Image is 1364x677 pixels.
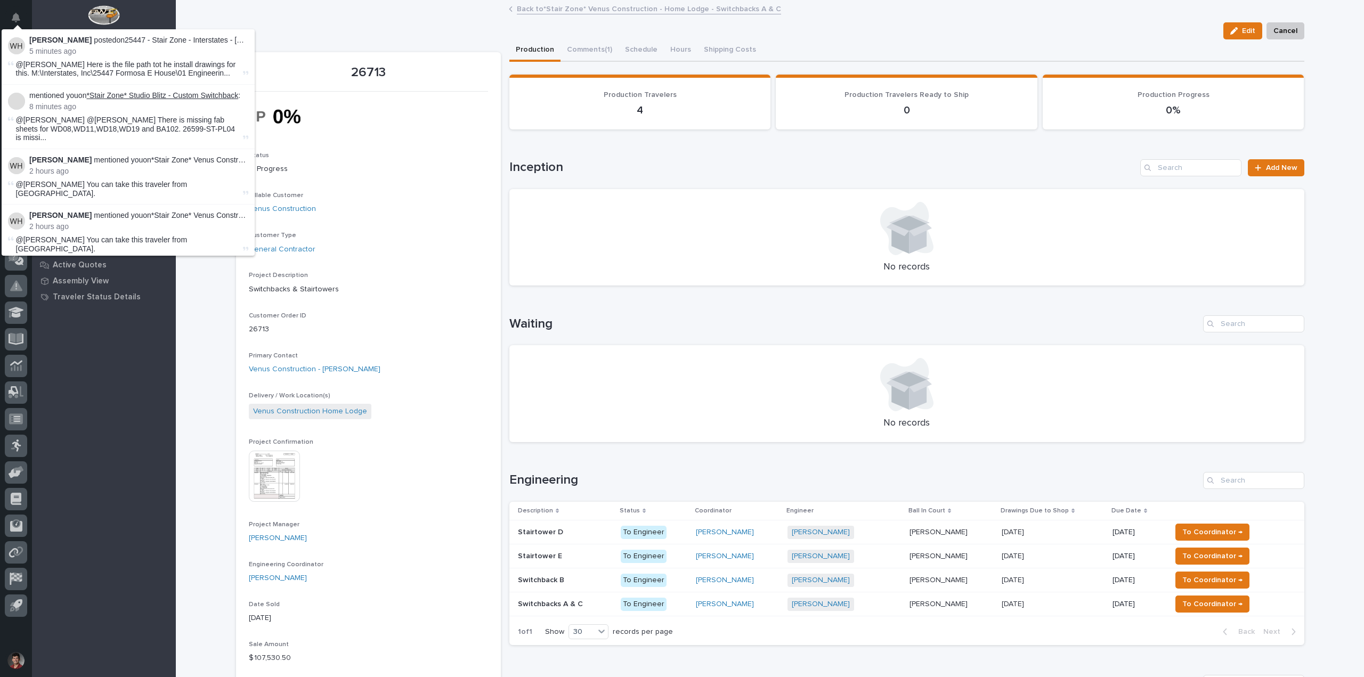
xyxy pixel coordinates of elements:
span: Sale Amount [249,641,289,648]
button: Comments (1) [561,39,619,62]
button: To Coordinator → [1175,548,1249,565]
a: Active Quotes [32,257,176,273]
img: Wynne Hochstetler [8,37,25,54]
span: Back [1232,627,1255,637]
tr: Stairtower EStairtower E To Engineer[PERSON_NAME] [PERSON_NAME] [PERSON_NAME][PERSON_NAME] [DATE]... [509,544,1304,568]
a: Traveler Status Details [32,289,176,305]
span: Production Travelers [604,91,677,99]
span: Primary Contact [249,353,298,359]
img: Wynne Hochstetler [8,213,25,230]
p: Due Date [1111,505,1141,517]
div: To Engineer [621,598,667,611]
p: $ 107,530.50 [249,652,488,664]
strong: [PERSON_NAME] [29,36,92,44]
span: @[PERSON_NAME] Here is the file path tot he install drawings for this. M:\Interstates, Inc\25447 ... [16,60,241,78]
p: [PERSON_NAME] [910,526,970,537]
p: Drawings Due to Shop [1001,505,1069,517]
p: [DATE] [1002,574,1026,585]
a: [PERSON_NAME] [249,533,307,544]
p: Status [620,505,640,517]
div: Search [1203,472,1304,489]
span: Project Description [249,272,308,279]
p: [DATE] [1113,576,1162,585]
button: To Coordinator → [1175,572,1249,589]
button: Cancel [1266,22,1304,39]
a: [PERSON_NAME] [696,552,754,561]
span: @[PERSON_NAME] You can take this traveler from [GEOGRAPHIC_DATA]. [16,235,188,253]
img: tgRlnYLWmt3fYiK6CxQJBSFAt_uJy7kmcnAtgfdfghA [249,98,329,135]
p: 1 of 1 [509,619,541,645]
p: 5 minutes ago [29,47,248,56]
p: Stairtower E [518,550,564,561]
a: Venus Construction Home Lodge [253,406,367,417]
button: Schedule [619,39,664,62]
a: 25447 - Stair Zone - Interstates - [GEOGRAPHIC_DATA] [125,36,312,44]
span: Cancel [1273,25,1297,37]
strong: [PERSON_NAME] [29,156,92,164]
span: Edit [1242,26,1255,36]
span: Billable Customer [249,192,303,199]
div: To Engineer [621,574,667,587]
p: mentioned you on : [29,91,248,100]
a: [PERSON_NAME] [792,528,850,537]
p: mentioned you on : [29,156,248,165]
p: 0% [1056,104,1292,117]
tr: Switchbacks A & CSwitchbacks A & C To Engineer[PERSON_NAME] [PERSON_NAME] [PERSON_NAME][PERSON_NA... [509,592,1304,616]
p: 0 [789,104,1025,117]
p: [DATE] [1113,600,1162,609]
a: Assembly View [32,273,176,289]
a: [PERSON_NAME] [696,600,754,609]
p: 4 [522,104,758,117]
span: Next [1263,627,1287,637]
p: [DATE] [1002,526,1026,537]
p: 2 hours ago [29,222,248,231]
span: To Coordinator → [1182,574,1243,586]
span: Add New [1266,164,1297,172]
input: Search [1203,315,1304,332]
p: 8 minutes ago [29,102,248,111]
p: 26713 [249,65,488,80]
p: records per page [613,627,673,637]
span: @[PERSON_NAME] You can take this traveler from [GEOGRAPHIC_DATA]. [16,180,188,198]
p: posted on : [29,36,248,45]
div: To Engineer [621,550,667,563]
span: Customer Order ID [249,313,306,319]
button: Hours [664,39,697,62]
a: Add New [1248,159,1304,176]
p: [DATE] [1002,598,1026,609]
p: 2 hours ago [29,167,248,176]
tr: Stairtower DStairtower D To Engineer[PERSON_NAME] [PERSON_NAME] [PERSON_NAME][PERSON_NAME] [DATE]... [509,520,1304,544]
span: To Coordinator → [1182,598,1243,610]
span: Production Progress [1138,91,1209,99]
p: Switchbacks A & C [518,598,585,609]
p: Coordinator [695,505,732,517]
button: To Coordinator → [1175,524,1249,541]
button: Next [1259,627,1304,637]
a: Venus Construction [249,203,316,215]
button: Production [509,39,561,62]
p: Ball In Court [908,505,945,517]
span: To Coordinator → [1182,526,1243,539]
p: 26713 [249,324,488,335]
a: [PERSON_NAME] [792,576,850,585]
p: [DATE] [1113,552,1162,561]
p: [DATE] [1113,528,1162,537]
span: To Coordinator → [1182,550,1243,562]
p: [DATE] [1002,550,1026,561]
p: [PERSON_NAME] [910,574,970,585]
p: Assembly View [53,276,109,286]
p: Description [518,505,553,517]
a: *Stair Zone* Studio Blitz - Custom Switchback [86,91,238,100]
button: To Coordinator → [1175,596,1249,613]
p: Engineer [786,505,814,517]
h1: Engineering [509,472,1199,488]
p: Switchback B [518,574,566,585]
p: In Progress [249,164,488,175]
span: Project Confirmation [249,439,313,445]
input: Search [1140,159,1241,176]
a: [PERSON_NAME] [696,576,754,585]
button: Notifications [5,6,27,29]
a: General Contractor [249,244,315,255]
img: Wynne Hochstetler [8,157,25,174]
